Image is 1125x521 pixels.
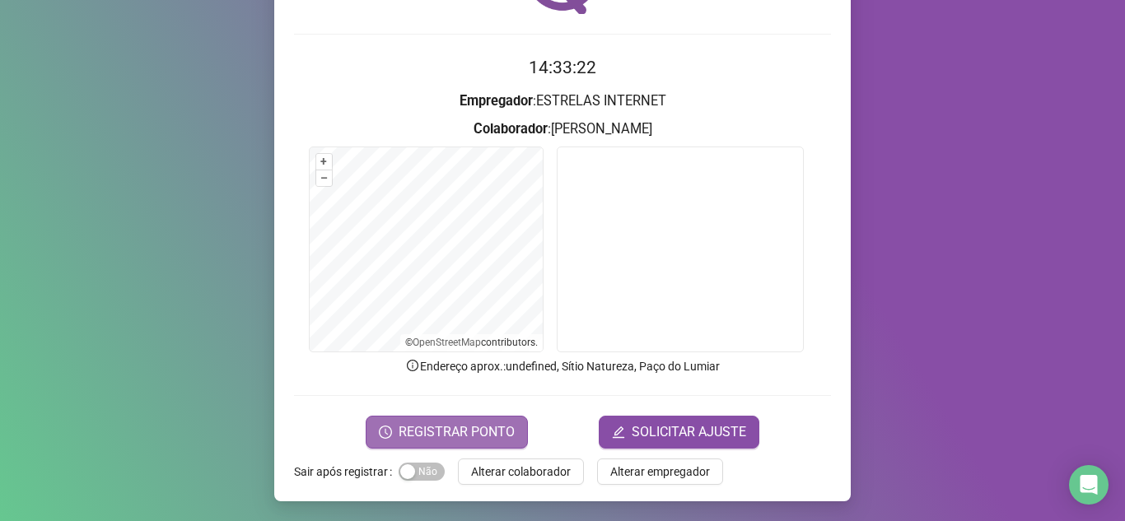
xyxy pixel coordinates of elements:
[460,93,533,109] strong: Empregador
[597,458,723,485] button: Alterar empregador
[471,463,571,481] span: Alterar colaborador
[612,426,625,439] span: edit
[474,121,548,137] strong: Colaborador
[294,357,831,375] p: Endereço aprox. : undefined, Sítio Natureza, Paço do Lumiar
[632,422,746,442] span: SOLICITAR AJUSTE
[366,416,528,449] button: REGISTRAR PONTO
[294,458,399,485] label: Sair após registrar
[379,426,392,439] span: clock-circle
[1069,465,1109,505] div: Open Intercom Messenger
[405,358,420,373] span: info-circle
[316,170,332,186] button: –
[529,58,596,77] time: 14:33:22
[413,337,481,348] a: OpenStreetMap
[316,154,332,170] button: +
[294,91,831,112] h3: : ESTRELAS INTERNET
[599,416,759,449] button: editSOLICITAR AJUSTE
[610,463,710,481] span: Alterar empregador
[458,458,584,485] button: Alterar colaborador
[294,119,831,140] h3: : [PERSON_NAME]
[399,422,515,442] span: REGISTRAR PONTO
[405,337,538,348] li: © contributors.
